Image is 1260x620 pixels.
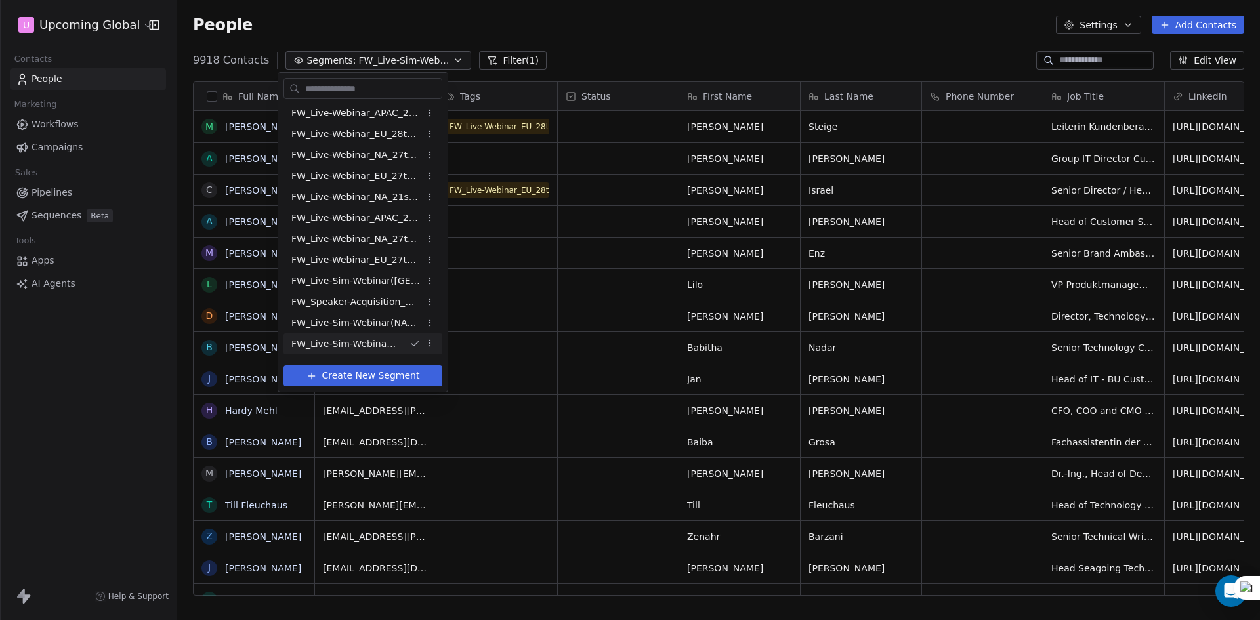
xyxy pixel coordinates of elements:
[283,39,442,354] div: Suggestions
[283,365,442,386] button: Create New Segment
[291,148,420,162] span: FW_Live-Webinar_NA_27thAugust'25
[291,211,420,225] span: FW_Live-Webinar_APAC_21stAugust'25 - Batch 2
[291,127,420,141] span: FW_Live-Webinar_EU_28thAugust'25
[291,169,420,183] span: FW_Live-Webinar_EU_27thAugust'25
[291,295,420,309] span: FW_Speaker-Acquisition_August'25
[291,232,420,246] span: FW_Live-Webinar_NA_27thAugust'25 - Batch 2
[291,190,420,204] span: FW_Live-Webinar_NA_21stAugust'25 Batch 2
[291,337,399,351] span: FW_Live-Sim-Webinar-25 Sept'25 -[GEOGRAPHIC_DATA] [GEOGRAPHIC_DATA]
[291,274,420,288] span: FW_Live-Sim-Webinar([GEOGRAPHIC_DATA])26thAugust'2025
[291,253,420,267] span: FW_Live-Webinar_EU_27thAugust'25 - Batch 2
[291,316,420,330] span: FW_Live-Sim-Webinar(NA)26thAugust'2025
[322,369,420,382] span: Create New Segment
[291,106,420,120] span: FW_Live-Webinar_APAC_21stAugust'25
